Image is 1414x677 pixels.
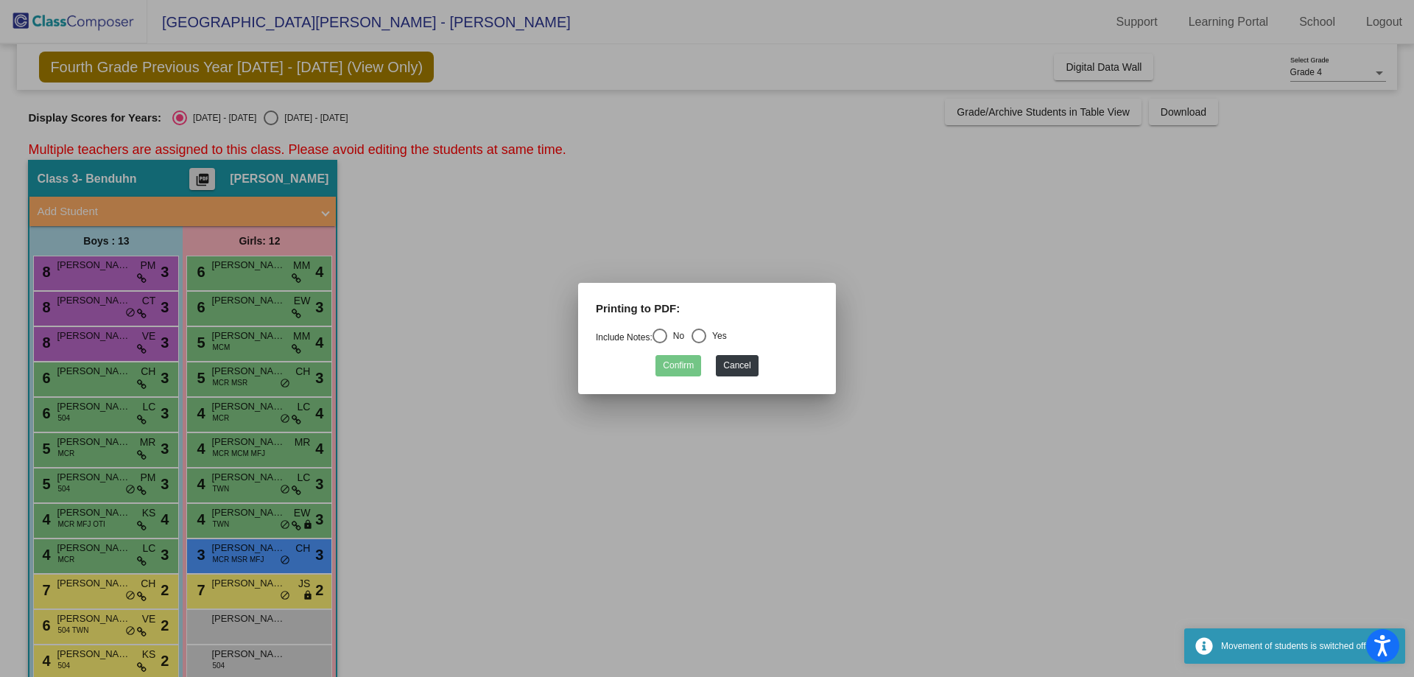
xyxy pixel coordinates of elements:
[596,332,653,343] a: Include Notes:
[655,355,701,376] button: Confirm
[667,329,684,343] div: No
[706,329,727,343] div: Yes
[716,355,758,376] button: Cancel
[1221,639,1394,653] div: Movement of students is switched off
[596,332,727,343] mat-radio-group: Select an option
[596,301,680,318] label: Printing to PDF:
